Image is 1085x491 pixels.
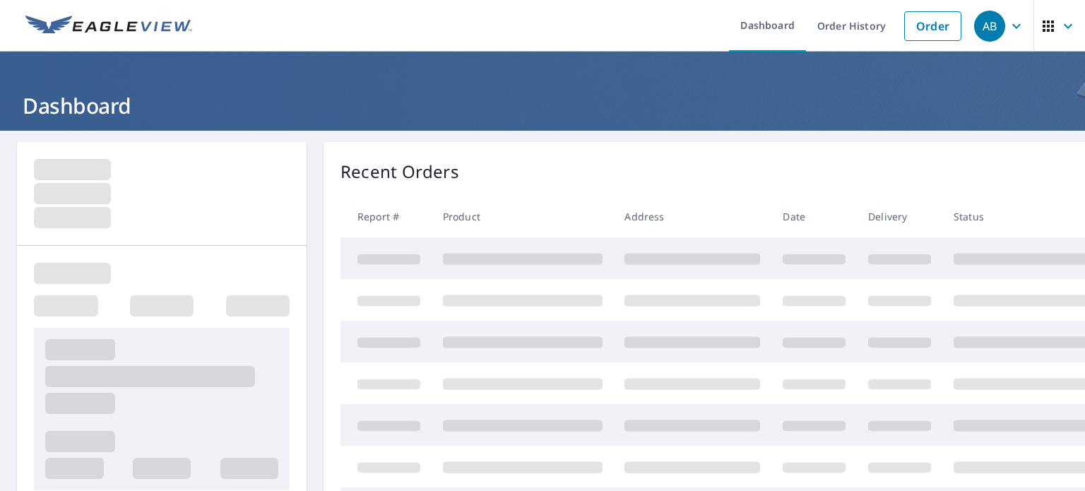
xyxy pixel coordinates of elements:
[340,159,459,184] p: Recent Orders
[25,16,192,37] img: EV Logo
[340,196,432,237] th: Report #
[771,196,857,237] th: Date
[974,11,1005,42] div: AB
[17,91,1068,120] h1: Dashboard
[613,196,771,237] th: Address
[432,196,614,237] th: Product
[857,196,942,237] th: Delivery
[904,11,961,41] a: Order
